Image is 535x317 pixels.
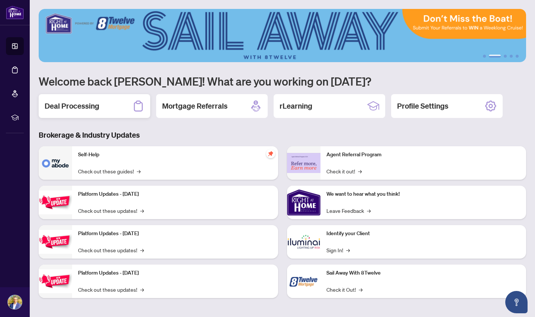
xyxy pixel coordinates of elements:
h2: Deal Processing [45,101,99,111]
span: → [367,206,371,215]
span: → [140,285,144,294]
a: Leave Feedback→ [326,206,371,215]
img: Platform Updates - July 8, 2025 [39,230,72,253]
button: Open asap [505,291,528,313]
p: Platform Updates - [DATE] [78,230,272,238]
img: Sail Away With 8Twelve [287,265,320,298]
h3: Brokerage & Industry Updates [39,130,526,140]
h2: Profile Settings [397,101,448,111]
span: → [140,206,144,215]
span: → [137,167,141,175]
h1: Welcome back [PERSON_NAME]! What are you working on [DATE]? [39,74,526,88]
button: 2 [489,55,501,58]
button: 1 [483,55,486,58]
span: → [358,167,362,175]
button: 5 [516,55,519,58]
p: Platform Updates - [DATE] [78,269,272,277]
p: Self-Help [78,151,272,159]
p: We want to hear what you think! [326,190,521,198]
h2: rLearning [280,101,312,111]
img: Platform Updates - July 21, 2025 [39,190,72,214]
a: Check out these updates!→ [78,285,144,294]
p: Agent Referral Program [326,151,521,159]
img: Self-Help [39,146,72,180]
span: → [140,246,144,254]
img: Platform Updates - June 23, 2025 [39,269,72,293]
img: Profile Icon [8,295,22,309]
h2: Mortgage Referrals [162,101,228,111]
span: → [346,246,350,254]
img: Agent Referral Program [287,153,320,173]
a: Sign In!→ [326,246,350,254]
p: Platform Updates - [DATE] [78,190,272,198]
img: Identify your Client [287,225,320,259]
span: → [359,285,362,294]
button: 3 [504,55,507,58]
a: Check out these updates!→ [78,206,144,215]
img: Slide 1 [39,9,526,62]
a: Check it out!→ [326,167,362,175]
p: Identify your Client [326,230,521,238]
img: logo [6,6,24,19]
a: Check out these updates!→ [78,246,144,254]
p: Sail Away With 8Twelve [326,269,521,277]
a: Check out these guides!→ [78,167,141,175]
a: Check it Out!→ [326,285,362,294]
img: We want to hear what you think! [287,186,320,219]
span: pushpin [266,149,275,158]
button: 4 [510,55,513,58]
